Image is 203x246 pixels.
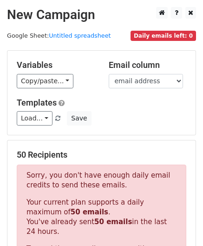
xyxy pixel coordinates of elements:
a: Load... [17,111,52,126]
small: Google Sheet: [7,32,111,39]
a: Untitled spreadsheet [49,32,111,39]
h5: Email column [109,60,187,70]
span: Daily emails left: 0 [131,31,196,41]
a: Copy/paste... [17,74,73,88]
p: Your current plan supports a daily maximum of . You've already sent in the last 24 hours. [26,198,177,237]
a: Templates [17,98,57,107]
button: Save [67,111,91,126]
h2: New Campaign [7,7,196,23]
p: Sorry, you don't have enough daily email credits to send these emails. [26,171,177,190]
h5: Variables [17,60,95,70]
a: Daily emails left: 0 [131,32,196,39]
strong: 50 emails [94,218,132,226]
strong: 50 emails [71,208,108,216]
h5: 50 Recipients [17,150,186,160]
